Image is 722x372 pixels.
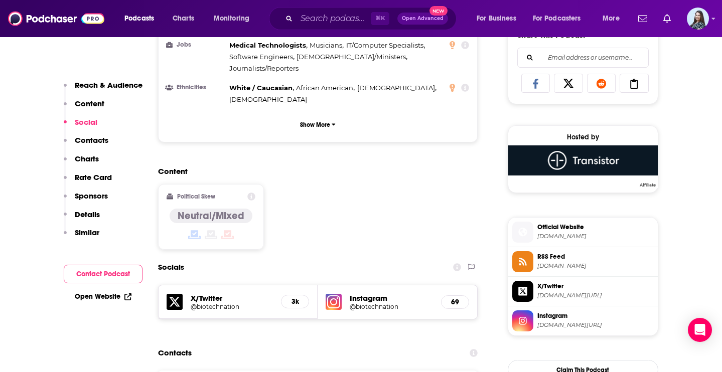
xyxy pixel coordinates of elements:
h5: X/Twitter [191,293,273,303]
a: @biotechnation [191,303,273,310]
p: Show More [300,121,330,128]
span: , [357,82,437,94]
h2: Socials [158,258,184,277]
h2: Content [158,166,470,176]
a: Share on Reddit [587,74,616,93]
a: RSS Feed[DOMAIN_NAME] [512,251,654,272]
h2: Political Skew [177,193,215,200]
h3: Ethnicities [167,84,225,91]
a: Copy Link [620,74,649,93]
button: open menu [470,11,529,27]
img: Transistor [508,145,658,175]
span: Journalists/Reporters [229,64,299,72]
span: , [297,51,407,63]
span: Official Website [537,223,654,232]
p: Details [75,210,100,219]
p: Similar [75,228,99,237]
h5: Instagram [350,293,433,303]
span: , [229,40,308,51]
a: X/Twitter[DOMAIN_NAME][URL] [512,281,654,302]
a: Show notifications dropdown [659,10,675,27]
span: Instagram [537,311,654,320]
button: open menu [596,11,632,27]
button: Rate Card [64,172,112,191]
img: Podchaser - Follow, Share and Rate Podcasts [8,9,104,28]
h5: 3k [290,297,301,306]
button: open menu [207,11,262,27]
input: Search podcasts, credits, & more... [297,11,371,27]
div: Search podcasts, credits, & more... [278,7,466,30]
span: ⌘ K [371,12,389,25]
p: Charts [75,154,99,163]
span: Affiliate [638,182,658,188]
span: Charts [173,12,194,26]
button: Social [64,117,97,136]
p: Reach & Audience [75,80,142,90]
img: iconImage [326,294,342,310]
button: Contact Podcast [64,265,142,283]
span: [DEMOGRAPHIC_DATA] [357,84,435,92]
button: open menu [526,11,596,27]
span: , [229,51,295,63]
a: @biotechnation [350,303,433,310]
h5: 69 [450,298,461,306]
button: Charts [64,154,99,172]
span: African American [296,84,353,92]
button: Show profile menu [687,8,709,30]
span: instagram.com/biotechnation [537,321,654,329]
span: Logged in as brookefortierpr [687,8,709,30]
input: Email address or username... [526,48,640,67]
span: Open Advanced [402,16,444,21]
button: Open AdvancedNew [397,13,448,25]
h4: Neutral/Mixed [178,210,244,222]
span: , [229,82,294,94]
p: Content [75,99,104,108]
a: Show notifications dropdown [634,10,651,27]
button: open menu [117,11,167,27]
a: Charts [166,11,200,27]
img: User Profile [687,8,709,30]
span: , [310,40,344,51]
a: Share on Facebook [521,74,550,93]
span: Podcasts [124,12,154,26]
span: Musicians [310,41,342,49]
div: Open Intercom Messenger [688,318,712,342]
button: Details [64,210,100,228]
a: Instagram[DOMAIN_NAME][URL] [512,310,654,331]
span: White / Caucasian [229,84,293,92]
button: Sponsors [64,191,108,210]
h3: Jobs [167,42,225,48]
button: Contacts [64,135,108,154]
span: feeds.transistor.fm [537,262,654,270]
a: Transistor [508,145,658,187]
button: Content [64,99,104,117]
p: Social [75,117,97,127]
span: For Podcasters [533,12,581,26]
span: , [346,40,425,51]
span: Monitoring [214,12,249,26]
div: Search followers [517,48,649,68]
span: Software Engineers [229,53,293,61]
span: IT/Computer Specialists [346,41,423,49]
button: Reach & Audience [64,80,142,99]
a: Open Website [75,292,131,301]
a: Official Website[DOMAIN_NAME] [512,222,654,243]
a: Share on X/Twitter [554,74,583,93]
span: New [429,6,448,16]
span: For Business [477,12,516,26]
span: RSS Feed [537,252,654,261]
p: Sponsors [75,191,108,201]
p: Contacts [75,135,108,145]
span: X/Twitter [537,282,654,291]
button: Show More [167,115,470,134]
p: Rate Card [75,172,112,182]
button: Similar [64,228,99,246]
span: Medical Technologists [229,41,306,49]
span: biotechnation.com [537,233,654,240]
span: , [296,82,355,94]
span: [DEMOGRAPHIC_DATA] [229,95,307,103]
div: Hosted by [508,133,658,141]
